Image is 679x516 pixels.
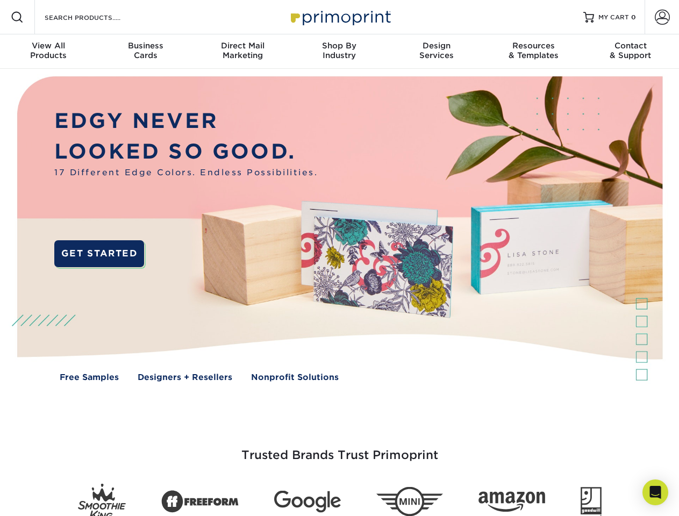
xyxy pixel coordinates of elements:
span: Resources [485,41,582,51]
span: Business [97,41,194,51]
span: Contact [582,41,679,51]
a: DesignServices [388,34,485,69]
a: Resources& Templates [485,34,582,69]
div: Marketing [194,41,291,60]
div: Open Intercom Messenger [642,479,668,505]
a: Nonprofit Solutions [251,371,339,384]
div: Cards [97,41,194,60]
a: BusinessCards [97,34,194,69]
span: 17 Different Edge Colors. Endless Possibilities. [54,167,318,179]
a: Contact& Support [582,34,679,69]
a: Designers + Resellers [138,371,232,384]
p: LOOKED SO GOOD. [54,137,318,167]
div: & Templates [485,41,582,60]
img: Google [274,491,341,513]
span: MY CART [598,13,629,22]
span: 0 [631,13,636,21]
a: GET STARTED [54,240,144,267]
span: Direct Mail [194,41,291,51]
p: EDGY NEVER [54,106,318,137]
img: Primoprint [286,5,394,28]
div: Services [388,41,485,60]
div: & Support [582,41,679,60]
span: Shop By [291,41,388,51]
h3: Trusted Brands Trust Primoprint [25,422,654,475]
img: Goodwill [581,487,602,516]
input: SEARCH PRODUCTS..... [44,11,148,24]
a: Shop ByIndustry [291,34,388,69]
a: Direct MailMarketing [194,34,291,69]
span: Design [388,41,485,51]
a: Free Samples [60,371,119,384]
img: Amazon [478,492,545,512]
div: Industry [291,41,388,60]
